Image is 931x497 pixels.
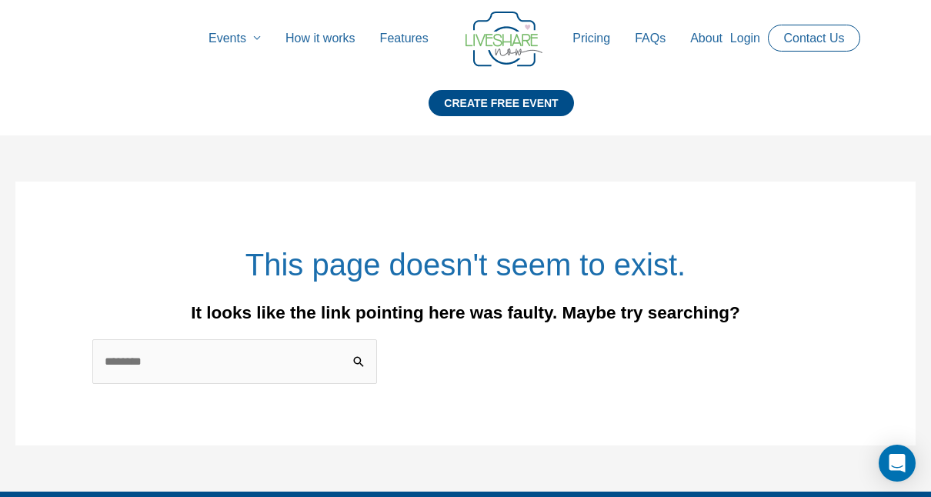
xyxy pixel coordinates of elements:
a: Events [196,14,273,63]
a: Login [718,14,772,63]
nav: Site Navigation [27,14,904,63]
a: Contact Us [771,25,856,51]
a: How it works [273,14,368,63]
div: CREATE FREE EVENT [429,90,573,116]
a: About [678,14,735,63]
h1: This page doesn't seem to exist. [92,243,839,286]
div: It looks like the link pointing here was faulty. Maybe try searching? [92,304,839,322]
a: FAQs [622,14,678,63]
img: LiveShare logo - Capture & Share Event Memories [465,12,542,67]
a: Pricing [560,14,622,63]
a: CREATE FREE EVENT [429,90,573,135]
div: Open Intercom Messenger [879,445,916,482]
a: Features [368,14,441,63]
